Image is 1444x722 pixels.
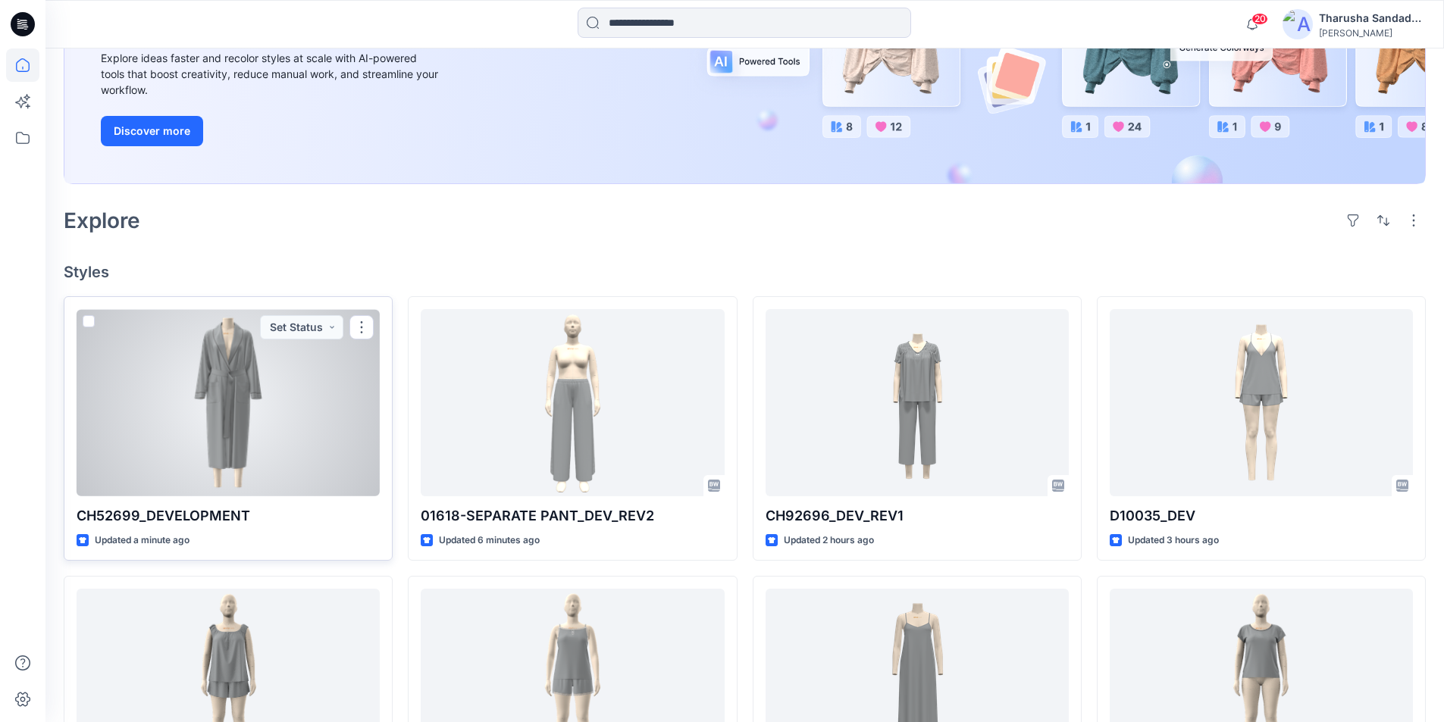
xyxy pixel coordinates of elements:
p: CH92696_DEV_REV1 [766,505,1069,527]
a: 01618-SEPARATE PANT_DEV_REV2 [421,309,724,496]
a: D10035_DEV [1110,309,1413,496]
p: Updated a minute ago [95,533,190,549]
button: Discover more [101,116,203,146]
div: Tharusha Sandadeepa [1319,9,1425,27]
p: CH52699_DEVELOPMENT [77,505,380,527]
a: Discover more [101,116,442,146]
p: 01618-SEPARATE PANT_DEV_REV2 [421,505,724,527]
p: Updated 2 hours ago [784,533,874,549]
p: D10035_DEV [1110,505,1413,527]
img: avatar [1283,9,1313,39]
div: [PERSON_NAME] [1319,27,1425,39]
a: CH92696_DEV_REV1 [766,309,1069,496]
p: Updated 6 minutes ago [439,533,540,549]
span: 20 [1251,13,1268,25]
div: Explore ideas faster and recolor styles at scale with AI-powered tools that boost creativity, red... [101,50,442,98]
h2: Explore [64,208,140,233]
h4: Styles [64,263,1426,281]
a: CH52699_DEVELOPMENT [77,309,380,496]
p: Updated 3 hours ago [1128,533,1219,549]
